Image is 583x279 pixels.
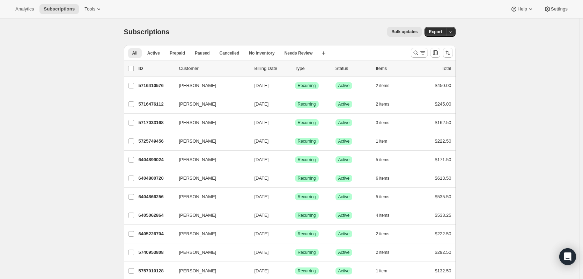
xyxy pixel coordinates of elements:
[84,6,95,12] span: Tools
[139,230,174,237] p: 6405226704
[376,266,395,276] button: 1 item
[298,194,316,200] span: Recurring
[80,4,106,14] button: Tools
[338,268,350,274] span: Active
[338,101,350,107] span: Active
[195,50,210,56] span: Paused
[220,50,239,56] span: Cancelled
[179,101,216,108] span: [PERSON_NAME]
[139,193,174,200] p: 6404866256
[139,248,451,257] div: 5740953808[PERSON_NAME][DATE]SuccessRecurringSuccessActive2 items$292.50
[175,154,245,165] button: [PERSON_NAME]
[139,266,451,276] div: 5757010128[PERSON_NAME][DATE]SuccessRecurringSuccessActive1 item$132.50
[376,120,390,126] span: 3 items
[139,119,174,126] p: 5717033168
[298,231,316,237] span: Recurring
[338,120,350,126] span: Active
[254,250,269,255] span: [DATE]
[254,65,289,72] p: Billing Date
[254,231,269,236] span: [DATE]
[376,250,390,255] span: 2 items
[298,120,316,126] span: Recurring
[391,29,418,35] span: Bulk updates
[139,138,174,145] p: 5725749456
[506,4,538,14] button: Help
[338,250,350,255] span: Active
[435,268,451,273] span: $132.50
[179,267,216,274] span: [PERSON_NAME]
[559,248,576,265] div: Open Intercom Messenger
[376,268,388,274] span: 1 item
[338,194,350,200] span: Active
[435,194,451,199] span: $535.50
[139,229,451,239] div: 6405226704[PERSON_NAME][DATE]SuccessRecurringSuccessActive2 items$222.50
[376,173,397,183] button: 6 items
[411,48,428,58] button: Search and filter results
[139,81,451,91] div: 5716410576[PERSON_NAME][DATE]SuccessRecurringSuccessActive2 items$450.00
[376,155,397,165] button: 5 items
[435,157,451,162] span: $171.50
[175,173,245,184] button: [PERSON_NAME]
[335,65,370,72] p: Status
[298,83,316,88] span: Recurring
[298,101,316,107] span: Recurring
[338,213,350,218] span: Active
[376,101,390,107] span: 2 items
[517,6,527,12] span: Help
[179,156,216,163] span: [PERSON_NAME]
[295,65,330,72] div: Type
[132,50,138,56] span: All
[139,101,174,108] p: 5716476112
[254,138,269,144] span: [DATE]
[435,120,451,125] span: $162.50
[338,231,350,237] span: Active
[139,156,174,163] p: 6404899024
[254,157,269,162] span: [DATE]
[376,231,390,237] span: 2 items
[442,65,451,72] p: Total
[338,157,350,163] span: Active
[44,6,75,12] span: Subscriptions
[254,268,269,273] span: [DATE]
[338,83,350,88] span: Active
[179,175,216,182] span: [PERSON_NAME]
[387,27,422,37] button: Bulk updates
[175,228,245,239] button: [PERSON_NAME]
[376,81,397,91] button: 2 items
[175,191,245,202] button: [PERSON_NAME]
[139,99,451,109] div: 5716476112[PERSON_NAME][DATE]SuccessRecurringSuccessActive2 items$245.00
[139,65,174,72] p: ID
[376,99,397,109] button: 2 items
[139,175,174,182] p: 6404800720
[39,4,79,14] button: Subscriptions
[376,194,390,200] span: 5 items
[254,83,269,88] span: [DATE]
[179,65,249,72] p: Customer
[435,138,451,144] span: $222.50
[443,48,453,58] button: Sort the results
[435,83,451,88] span: $450.00
[254,194,269,199] span: [DATE]
[376,176,390,181] span: 6 items
[298,157,316,163] span: Recurring
[15,6,34,12] span: Analytics
[139,249,174,256] p: 5740953808
[376,65,411,72] div: Items
[376,248,397,257] button: 2 items
[124,28,170,36] span: Subscriptions
[139,210,451,220] div: 6405062864[PERSON_NAME][DATE]SuccessRecurringSuccessActive4 items$533.25
[179,119,216,126] span: [PERSON_NAME]
[298,250,316,255] span: Recurring
[175,99,245,110] button: [PERSON_NAME]
[298,176,316,181] span: Recurring
[175,247,245,258] button: [PERSON_NAME]
[139,136,451,146] div: 5725749456[PERSON_NAME][DATE]SuccessRecurringSuccessActive1 item$222.50
[179,138,216,145] span: [PERSON_NAME]
[175,265,245,277] button: [PERSON_NAME]
[435,101,451,107] span: $245.00
[249,50,274,56] span: No inventory
[429,29,442,35] span: Export
[435,176,451,181] span: $613.50
[435,231,451,236] span: $222.50
[298,213,316,218] span: Recurring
